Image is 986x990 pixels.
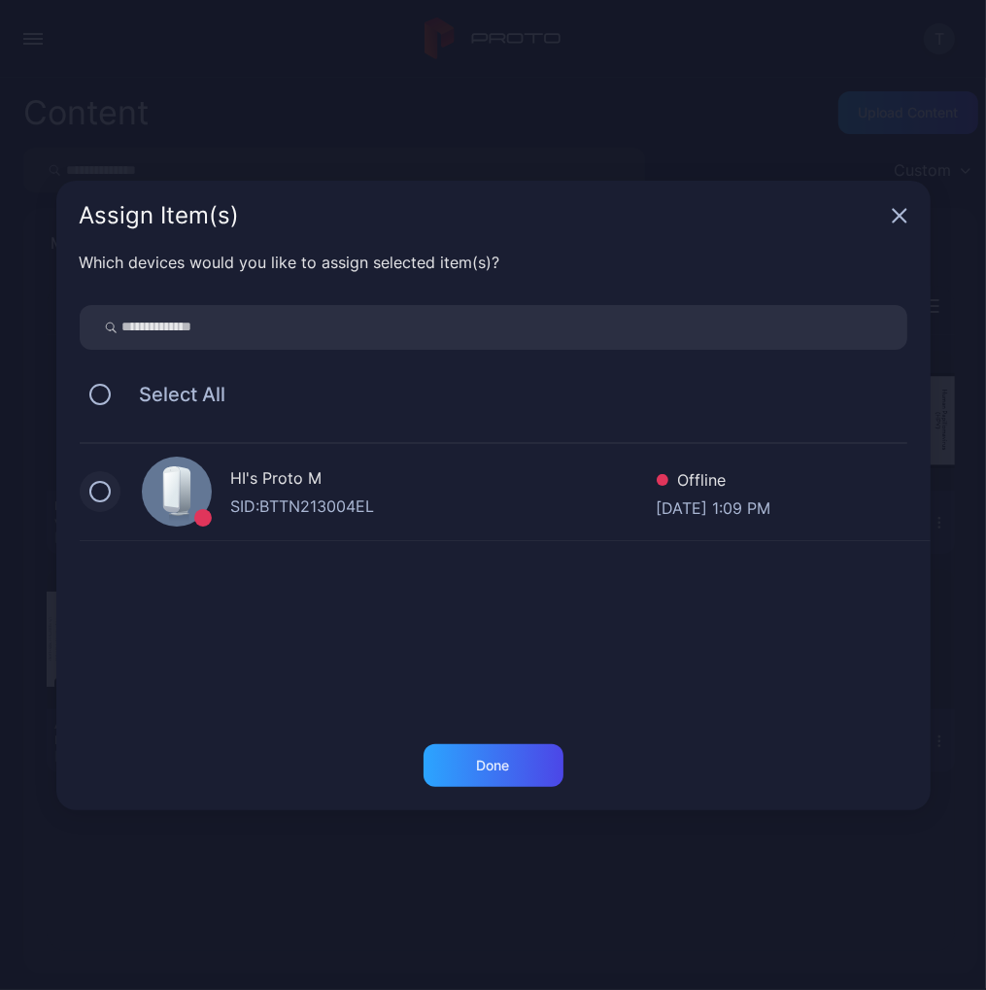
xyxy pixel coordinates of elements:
div: Which devices would you like to assign selected item(s)? [80,251,907,274]
div: Done [477,758,510,773]
span: Select All [120,383,226,406]
div: SID: BTTN213004EL [231,495,657,518]
div: Assign Item(s) [80,204,884,227]
div: [DATE] 1:09 PM [657,496,771,516]
button: Done [424,744,563,787]
div: HI's Proto M [231,466,657,495]
div: Offline [657,468,771,496]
